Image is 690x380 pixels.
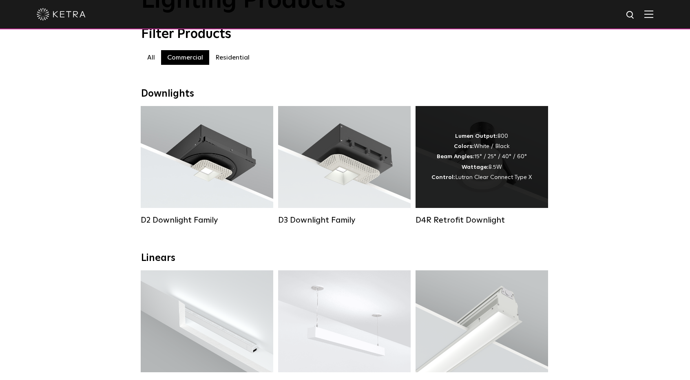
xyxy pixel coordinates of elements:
img: ketra-logo-2019-white [37,8,86,20]
img: search icon [626,10,636,20]
div: Linears [141,252,549,264]
div: Filter Products [141,27,549,42]
span: Lutron Clear Connect Type X [455,175,532,180]
strong: Lumen Output: [455,133,498,139]
a: D2 Downlight Family Lumen Output:1200Colors:White / Black / Gloss Black / Silver / Bronze / Silve... [141,106,273,225]
div: D2 Downlight Family [141,215,273,225]
div: Downlights [141,88,549,100]
strong: Colors: [454,144,474,149]
div: D3 Downlight Family [278,215,411,225]
label: Commercial [161,50,209,65]
label: Residential [209,50,256,65]
strong: Control: [431,175,455,180]
img: Hamburger%20Nav.svg [644,10,653,18]
div: 800 White / Black 15° / 25° / 40° / 60° 8.5W [431,131,532,183]
label: All [141,50,161,65]
a: D3 Downlight Family Lumen Output:700 / 900 / 1100Colors:White / Black / Silver / Bronze / Paintab... [278,106,411,225]
strong: Wattage: [462,164,489,170]
strong: Beam Angles: [437,154,474,159]
a: D4R Retrofit Downlight Lumen Output:800Colors:White / BlackBeam Angles:15° / 25° / 40° / 60°Watta... [416,106,548,225]
div: D4R Retrofit Downlight [416,215,548,225]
